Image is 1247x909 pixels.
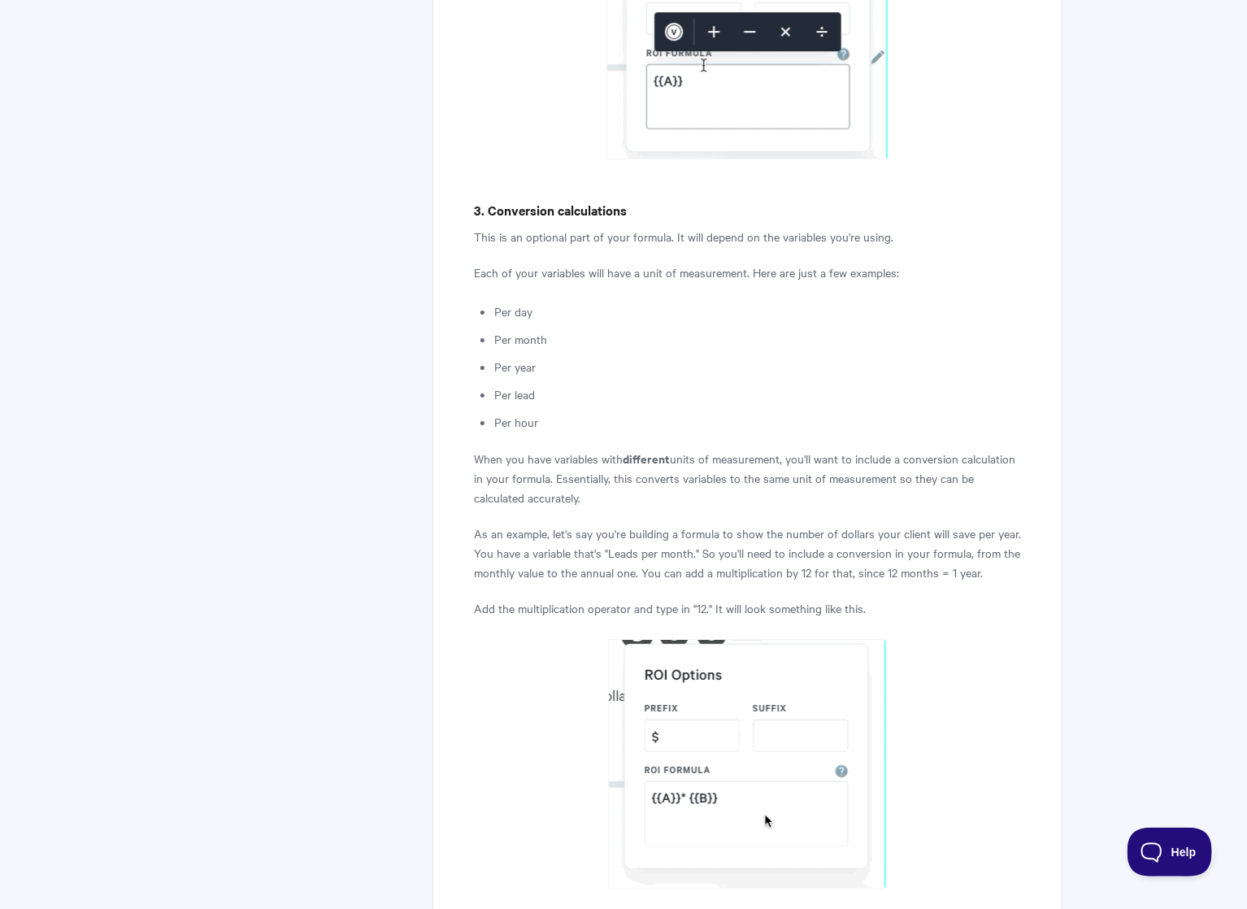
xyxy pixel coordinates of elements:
li: Per hour [494,412,1021,432]
p: Add the multiplication operator and type in "12." It will look something like this. [474,598,1021,618]
h4: 3. Conversion calculations [474,200,1021,220]
strong: different [623,450,670,467]
li: Per year [494,357,1021,376]
li: Per day [494,302,1021,321]
p: As an example, let's say you're building a formula to show the number of dollars your client will... [474,524,1021,582]
li: Per month [494,329,1021,349]
iframe: Toggle Customer Support [1128,828,1214,876]
p: Each of your variables will have a unit of measurement. Here are just a few examples: [474,263,1021,282]
p: When you have variables with units of measurement, you'll want to include a conversion calculatio... [474,449,1021,507]
li: Per lead [494,385,1021,404]
p: This is an optional part of your formula. It will depend on the variables you're using. [474,227,1021,246]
